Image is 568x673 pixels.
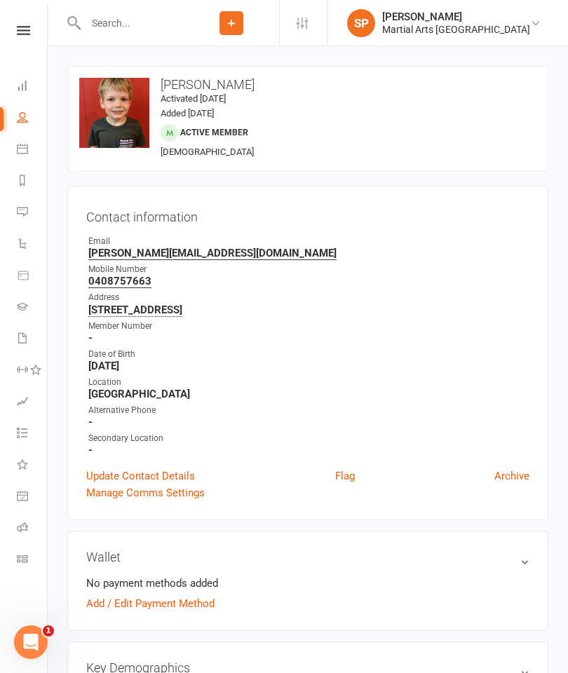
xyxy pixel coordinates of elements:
[88,332,529,344] strong: -
[88,320,529,333] div: Member Number
[86,205,529,224] h3: Contact information
[335,468,355,484] a: Flag
[86,484,205,501] a: Manage Comms Settings
[347,9,375,37] div: SP
[382,23,530,36] div: Martial Arts [GEOGRAPHIC_DATA]
[494,468,529,484] a: Archive
[161,108,214,118] time: Added [DATE]
[86,575,529,592] li: No payment methods added
[161,93,226,104] time: Activated [DATE]
[88,388,529,400] strong: [GEOGRAPHIC_DATA]
[17,103,48,135] a: People
[88,263,529,276] div: Mobile Number
[86,468,195,484] a: Update Contact Details
[88,432,529,445] div: Secondary Location
[17,450,48,482] a: What's New
[17,135,48,166] a: Calendar
[88,444,529,456] strong: -
[17,387,48,419] a: Assessments
[81,13,184,33] input: Search...
[88,360,529,372] strong: [DATE]
[79,78,536,92] h3: [PERSON_NAME]
[43,625,54,637] span: 1
[88,291,529,304] div: Address
[382,11,530,23] div: [PERSON_NAME]
[180,128,248,137] span: Active member
[86,550,529,564] h3: Wallet
[88,416,529,428] strong: -
[17,545,48,576] a: Class kiosk mode
[17,261,48,292] a: Product Sales
[88,235,529,248] div: Email
[88,348,529,361] div: Date of Birth
[17,482,48,513] a: General attendance kiosk mode
[14,625,48,659] iframe: Intercom live chat
[88,376,529,389] div: Location
[17,513,48,545] a: Roll call kiosk mode
[79,78,149,148] img: image1731310537.png
[17,166,48,198] a: Reports
[86,595,215,612] a: Add / Edit Payment Method
[88,404,529,417] div: Alternative Phone
[17,72,48,103] a: Dashboard
[161,147,254,157] span: [DEMOGRAPHIC_DATA]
